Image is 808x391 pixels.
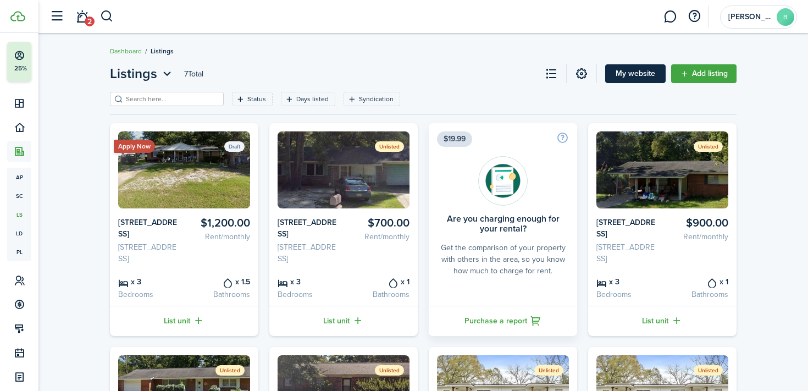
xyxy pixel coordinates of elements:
[596,131,728,208] img: Listing avatar
[215,365,245,376] status: Unlisted
[596,289,658,300] card-listing-description: Bedrooms
[534,365,563,376] status: Unlisted
[7,186,31,205] a: sc
[278,131,409,208] img: Listing avatar
[296,94,329,104] filter-tag-label: Days listed
[359,94,394,104] filter-tag-label: Syndication
[110,64,157,84] span: Listings
[375,365,404,376] status: Unlisted
[247,94,266,104] filter-tag-label: Status
[278,217,340,240] card-listing-title: [STREET_ADDRESS]
[660,3,680,31] a: Messaging
[728,13,772,21] span: Brad
[667,217,729,229] card-listing-title: $900.00
[348,276,410,288] card-listing-title: x 1
[10,11,25,21] img: TenantCloud
[71,3,92,31] a: Notifications
[437,242,569,277] card-description: Get the comparison of your property with others in the area, so you know how much to charge for r...
[118,217,180,240] card-listing-title: [STREET_ADDRESS]
[671,64,737,83] a: Add listing
[224,141,245,152] status: Draft
[184,68,203,80] header-page-total: 7 Total
[605,64,666,83] a: My website
[667,276,729,288] card-listing-title: x 1
[110,64,174,84] button: Listings
[437,214,569,234] card-title: Are you charging enough for your rental?
[110,306,258,336] a: List unit
[7,243,31,261] a: pl
[777,8,794,26] avatar-text: B
[110,64,174,84] button: Open menu
[7,205,31,224] a: ls
[348,217,410,229] card-listing-title: $700.00
[281,92,335,106] filter-tag: Open filter
[151,46,174,56] span: Listings
[429,306,577,336] a: Purchase a report
[46,6,67,27] button: Open sidebar
[478,156,528,206] img: Rentability report avatar
[596,276,658,288] card-listing-title: x 3
[588,306,737,336] a: List unit
[118,289,180,300] card-listing-description: Bedrooms
[596,217,658,240] card-listing-title: [STREET_ADDRESS]
[232,92,273,106] filter-tag: Open filter
[348,231,410,243] card-listing-description: Rent/monthly
[694,365,723,376] status: Unlisted
[437,131,472,147] span: $19.99
[118,131,250,208] img: Listing avatar
[118,241,180,265] card-listing-description: [STREET_ADDRESS]
[118,276,180,288] card-listing-title: x 3
[278,289,340,300] card-listing-description: Bedrooms
[667,289,729,300] card-listing-description: Bathrooms
[596,241,658,265] card-listing-description: [STREET_ADDRESS]
[7,224,31,243] a: ld
[7,42,98,81] button: 25%
[14,64,27,73] p: 25%
[110,46,142,56] a: Dashboard
[189,276,251,288] card-listing-title: x 1.5
[269,306,418,336] a: List unit
[375,141,404,152] status: Unlisted
[189,231,251,243] card-listing-description: Rent/monthly
[694,141,723,152] status: Unlisted
[344,92,400,106] filter-tag: Open filter
[123,94,220,104] input: Search here...
[667,231,729,243] card-listing-description: Rent/monthly
[189,217,251,229] card-listing-title: $1,200.00
[7,168,31,186] a: ap
[100,7,114,26] button: Search
[85,16,95,26] span: 2
[278,276,340,288] card-listing-title: x 3
[348,289,410,300] card-listing-description: Bathrooms
[189,289,251,300] card-listing-description: Bathrooms
[114,140,155,153] ribbon: Apply Now
[278,241,340,265] card-listing-description: [STREET_ADDRESS]
[685,7,704,26] button: Open resource center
